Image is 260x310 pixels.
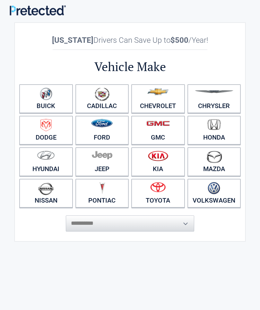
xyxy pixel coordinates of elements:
[19,116,73,145] a: Dodge
[75,116,129,145] a: Ford
[52,36,93,45] b: [US_STATE]
[131,147,185,176] a: Kia
[19,179,73,208] a: Nissan
[131,179,185,208] a: Toyota
[170,36,188,45] b: $500
[187,84,241,113] a: Chrysler
[99,182,105,194] img: pontiac
[40,87,52,100] img: buick
[75,147,129,176] a: Jeep
[91,119,113,127] img: ford
[131,116,185,145] a: GMC
[92,150,112,160] img: jeep
[95,87,109,101] img: cadillac
[131,84,185,113] a: Chevrolet
[38,182,54,195] img: nissan
[147,88,169,95] img: chevrolet
[146,121,170,126] img: gmc
[75,179,129,208] a: Pontiac
[195,90,234,93] img: chrysler
[187,179,241,208] a: Volkswagen
[75,84,129,113] a: Cadillac
[148,150,168,161] img: kia
[187,147,241,176] a: Mazda
[208,182,220,195] img: volkswagen
[37,150,55,160] img: hyundai
[19,84,73,113] a: Buick
[10,5,66,15] img: Main Logo
[19,147,73,176] a: Hyundai
[18,59,242,75] h2: Vehicle Make
[18,36,242,45] h2: Drivers Can Save Up to /Year
[207,119,221,130] img: honda
[40,119,52,132] img: dodge
[206,150,222,163] img: mazda
[150,182,166,192] img: toyota
[187,116,241,145] a: Honda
